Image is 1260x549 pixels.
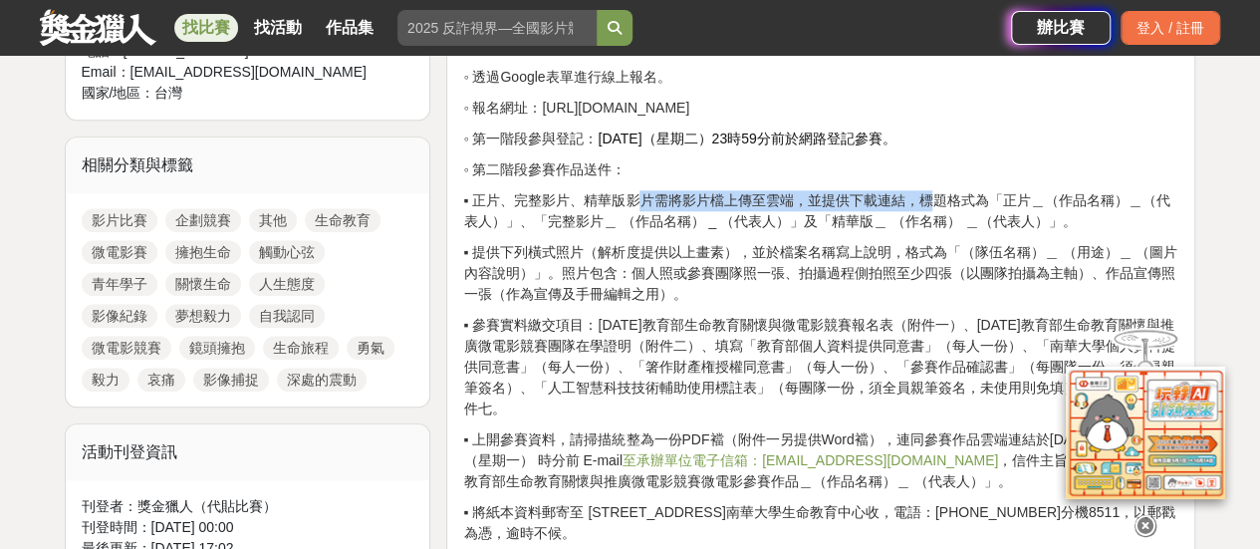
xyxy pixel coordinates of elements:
span: 國家/地區： [82,85,155,101]
p: ▪ 將紙本資料郵寄至 [STREET_ADDRESS]南華大學生命教育中心收，電語：[PHONE_NUMBER]分機8511，以郵戳為憑，逾時不候。 [463,502,1178,544]
span: [DATE]（星期二）23時59分前於網路登記參賽。 [598,131,895,146]
p: ▪ 參賽實料繳交項目：[DATE]教育部生命教育關懷與微電影競賽報名表（附件一）、[DATE]教育部生命教育關懷與推廣微電影競賽團隊在學證明（附件二）、填寫「教育部個人資料提供同意書」（每人一份... [463,315,1178,419]
a: 深處的震動 [277,368,367,392]
a: 自我認同 [249,304,325,328]
a: 作品集 [318,14,381,42]
a: 辦比賽 [1011,11,1111,45]
a: 毅力 [82,368,129,392]
a: 關懷生命 [165,272,241,296]
span: 台灣 [154,85,182,101]
a: 影像捕捉 [193,368,269,392]
div: 刊登者： 獎金獵人（代貼比賽） [82,496,414,517]
a: 夢想毅力 [165,304,241,328]
a: 鏡頭擁抱 [179,336,255,360]
p: ◦ 第一階段參與登記： [463,129,1178,149]
input: 2025 反詐視界—全國影片競賽 [397,10,597,46]
a: 擁抱生命 [165,240,241,264]
a: 青年學子 [82,272,157,296]
a: 生命教育 [305,208,380,232]
a: 影片比賽 [82,208,157,232]
a: 影像紀錄 [82,304,157,328]
a: 微電影賽 [82,240,157,264]
a: 哀痛 [137,368,185,392]
a: 找活動 [246,14,310,42]
div: 刊登時間： [DATE] 00:00 [82,517,414,538]
div: 活動刊登資訊 [66,424,430,480]
a: 勇氣 [347,336,394,360]
a: 至承辦單位電子信箱：[EMAIL_ADDRESS][DOMAIN_NAME] [623,452,998,468]
a: 觸動心弦 [249,240,325,264]
p: ◦ 第二階段參賽作品送件： [463,159,1178,180]
a: 其他 [249,208,297,232]
p: ◦ 報名網址：[URL][DOMAIN_NAME] [463,98,1178,119]
div: 登入 / 註冊 [1121,11,1220,45]
p: ▪ 正片、完整影片、精華版影片需將影片檔上傳至雲端，並提供下載連結，標題格式為「正片＿（作品名稱）＿（代表人）」、「完整影片＿ （作品名稱） _ （代表人）」及「精華版＿ （作名稱） ＿（代表人）」。 [463,190,1178,232]
a: 企劃競賽 [165,208,241,232]
div: 相關分類與標籤 [66,137,430,193]
a: 人生態度 [249,272,325,296]
a: 微電影競賽 [82,336,171,360]
div: Email： [EMAIL_ADDRESS][DOMAIN_NAME] [82,62,375,83]
img: d2146d9a-e6f6-4337-9592-8cefde37ba6b.png [1066,367,1225,499]
p: ▪ 提供下列橫式照片（解析度提供以上畫素），並於檔案名稱寫上說明，格式為「（隊伍名稱）＿ （用途）＿ （圖片內容說明）」。照片包含：個人照或參賽團隊照一張、拍攝過程側拍照至少四張（以團隊拍攝為主... [463,242,1178,305]
a: 生命旅程 [263,336,339,360]
p: ▪ 上開參賽資料，請掃描統整為一份PDF襠（附件一另提供Word襠），連同參賽作品雲端連結於[DATE]23時59分（星期一） 時分前 E-mail ，信件主旨為「報名[DATE]教育部生命教育... [463,429,1178,492]
p: ◦ 透過Google表單進行線上報名。 [463,67,1178,88]
a: 找比賽 [174,14,238,42]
